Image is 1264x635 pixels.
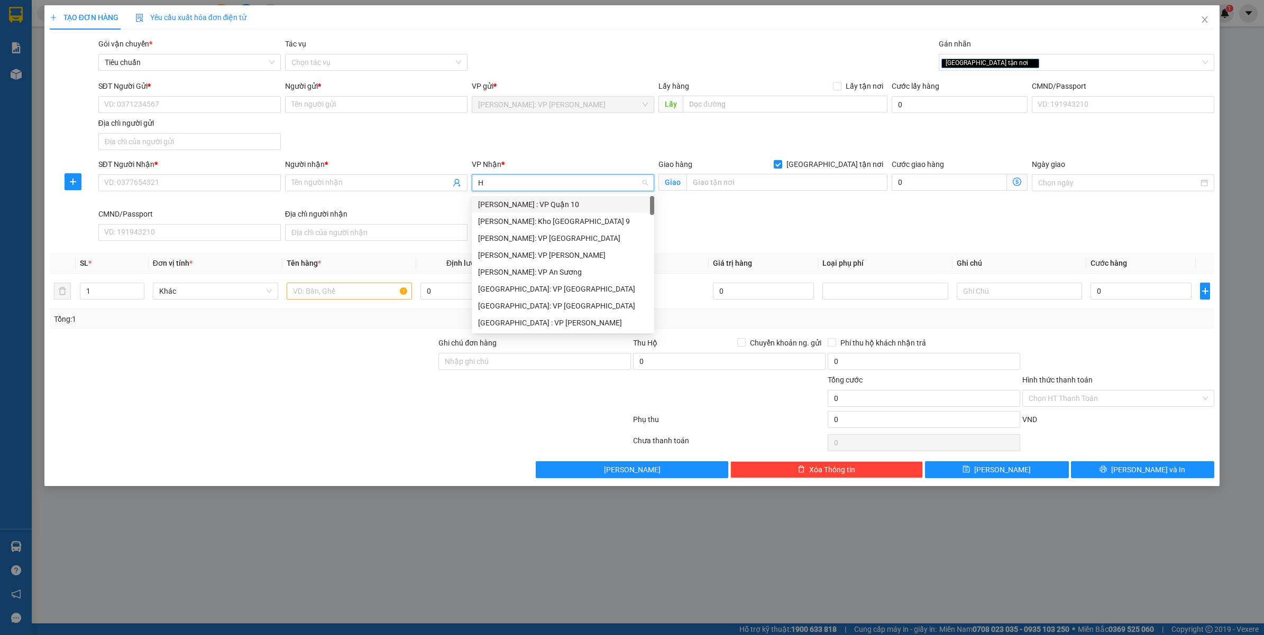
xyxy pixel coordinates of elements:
[285,80,468,92] div: Người gửi
[713,283,814,300] input: 0
[730,461,923,478] button: deleteXóa Thông tin
[478,283,648,295] div: [GEOGRAPHIC_DATA]: VP [GEOGRAPHIC_DATA]
[438,339,497,347] label: Ghi chú đơn hàng
[1022,415,1037,424] span: VND
[98,80,281,92] div: SĐT Người Gửi
[29,36,56,45] strong: CSKH:
[54,313,488,325] div: Tổng: 1
[1200,283,1210,300] button: plus
[974,464,1031,475] span: [PERSON_NAME]
[478,317,648,329] div: [GEOGRAPHIC_DATA] : VP [PERSON_NAME]
[80,259,88,267] span: SL
[438,353,631,370] input: Ghi chú đơn hàng
[1091,259,1127,267] span: Cước hàng
[957,283,1082,300] input: Ghi Chú
[1201,287,1210,295] span: plus
[1032,160,1065,169] label: Ngày giao
[472,230,654,247] div: Hồ Chí Minh: VP Quận Tân Phú
[472,160,501,169] span: VP Nhận
[472,213,654,230] div: Hồ Chí Minh: Kho Thủ Đức & Quận 9
[472,281,654,297] div: Quảng Ngãi: VP Trường Chinh
[153,259,193,267] span: Đơn vị tính
[159,283,272,299] span: Khác
[809,464,855,475] span: Xóa Thông tin
[892,174,1007,191] input: Cước giao hàng
[836,337,930,349] span: Phí thu hộ khách nhận trả
[135,13,247,22] span: Yêu cầu xuất hóa đơn điện tử
[285,208,468,220] div: Địa chỉ người nhận
[285,158,468,170] div: Người nhận
[1013,178,1021,186] span: dollar-circle
[478,266,648,278] div: [PERSON_NAME]: VP An Sương
[472,80,654,92] div: VP gửi
[952,253,1086,274] th: Ghi chú
[472,196,654,213] div: Hồ Chí Minh : VP Quận 10
[84,36,211,55] span: CÔNG TY TNHH CHUYỂN PHÁT NHANH BẢO AN
[798,465,805,474] span: delete
[746,337,826,349] span: Chuyển khoản ng. gửi
[98,117,281,129] div: Địa chỉ người gửi
[75,5,214,19] strong: PHIẾU DÁN LÊN HÀNG
[604,464,661,475] span: [PERSON_NAME]
[1071,461,1215,478] button: printer[PERSON_NAME] và In
[472,264,654,281] div: Hồ Chí Minh: VP An Sương
[285,224,468,241] input: Địa chỉ của người nhận
[939,40,971,48] label: Gán nhãn
[892,160,944,169] label: Cước giao hàng
[285,40,306,48] label: Tác vụ
[472,314,654,331] div: Đà Nẵng : VP Thanh Khê
[1111,464,1185,475] span: [PERSON_NAME] và In
[287,283,412,300] input: VD: Bàn, Ghế
[686,174,887,191] input: Giao tận nơi
[1030,60,1035,66] span: close
[478,97,648,113] span: Hồ Chí Minh: VP Bình Thạnh
[632,414,827,432] div: Phụ thu
[105,54,274,70] span: Tiêu chuẩn
[65,173,81,190] button: plus
[472,247,654,264] div: Hồ Chí Minh: VP Bình Thạnh
[658,82,689,90] span: Lấy hàng
[632,435,827,453] div: Chưa thanh toán
[135,14,144,22] img: icon
[478,249,648,261] div: [PERSON_NAME]: VP [PERSON_NAME]
[71,21,217,32] span: Ngày in phiếu: 16:48 ngày
[472,297,654,314] div: Phú Yên: VP Tuy Hòa
[1032,80,1214,92] div: CMND/Passport
[50,14,57,21] span: plus
[658,160,692,169] span: Giao hàng
[782,158,887,170] span: [GEOGRAPHIC_DATA] tận nơi
[478,216,648,227] div: [PERSON_NAME]: Kho [GEOGRAPHIC_DATA] 9
[478,232,648,244] div: [PERSON_NAME]: VP [GEOGRAPHIC_DATA]
[453,179,461,187] span: user-add
[4,36,80,54] span: [PHONE_NUMBER]
[4,64,161,78] span: Mã đơn: VPBT1410250012
[818,253,952,274] th: Loại phụ phí
[963,465,970,474] span: save
[478,300,648,312] div: [GEOGRAPHIC_DATA]: VP [GEOGRAPHIC_DATA]
[841,80,887,92] span: Lấy tận nơi
[50,13,118,22] span: TẠO ĐƠN HÀNG
[1038,177,1198,189] input: Ngày giao
[941,59,1039,68] span: [GEOGRAPHIC_DATA] tận nơi
[54,283,71,300] button: delete
[828,376,863,384] span: Tổng cước
[892,96,1028,113] input: Cước lấy hàng
[683,96,887,113] input: Dọc đường
[1100,465,1107,474] span: printer
[925,461,1069,478] button: save[PERSON_NAME]
[98,40,152,48] span: Gói vận chuyển
[98,158,281,170] div: SĐT Người Nhận
[65,178,81,186] span: plus
[658,96,683,113] span: Lấy
[1201,15,1209,24] span: close
[287,259,321,267] span: Tên hàng
[446,259,484,267] span: Định lượng
[633,339,657,347] span: Thu Hộ
[1190,5,1220,35] button: Close
[536,461,728,478] button: [PERSON_NAME]
[478,199,648,210] div: [PERSON_NAME] : VP Quận 10
[892,82,939,90] label: Cước lấy hàng
[98,208,281,220] div: CMND/Passport
[713,259,752,267] span: Giá trị hàng
[658,174,686,191] span: Giao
